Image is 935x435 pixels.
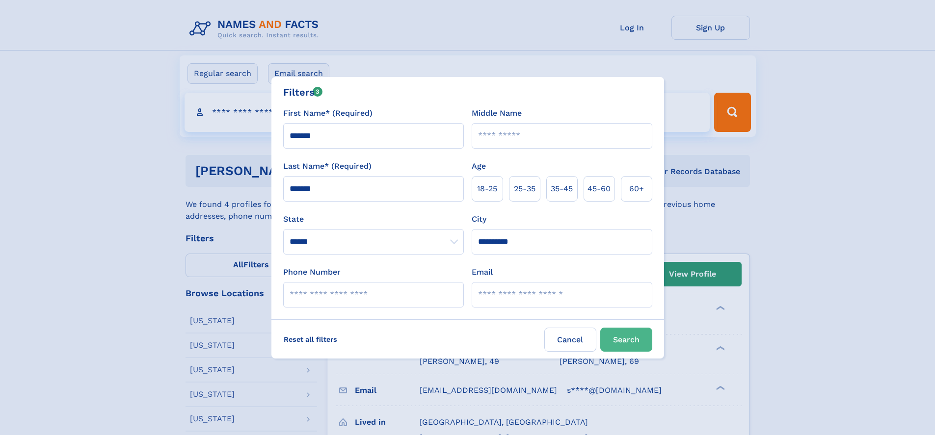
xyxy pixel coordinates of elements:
[600,328,652,352] button: Search
[277,328,344,351] label: Reset all filters
[283,85,323,100] div: Filters
[629,183,644,195] span: 60+
[472,266,493,278] label: Email
[477,183,497,195] span: 18‑25
[283,266,341,278] label: Phone Number
[472,107,522,119] label: Middle Name
[544,328,596,352] label: Cancel
[588,183,611,195] span: 45‑60
[472,213,486,225] label: City
[283,107,373,119] label: First Name* (Required)
[472,160,486,172] label: Age
[551,183,573,195] span: 35‑45
[283,160,372,172] label: Last Name* (Required)
[514,183,535,195] span: 25‑35
[283,213,464,225] label: State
